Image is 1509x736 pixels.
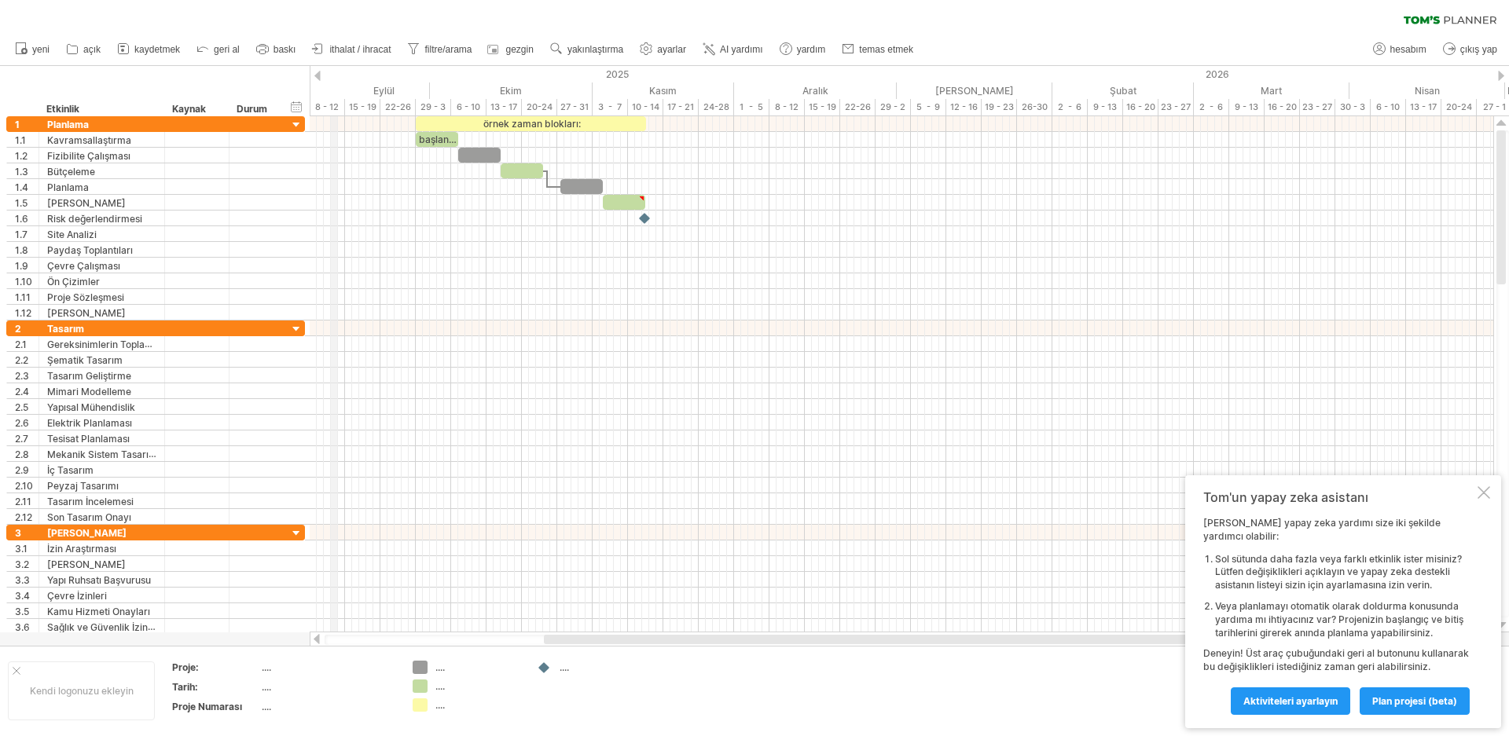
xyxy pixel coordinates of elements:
font: Yapı Ruhsatı Başvurusu [47,574,151,586]
font: 1 - 5 [740,101,763,112]
font: Gereksinimlerin Toplanması [47,338,171,350]
font: .... [435,661,445,673]
font: 1.9 [15,260,28,272]
font: .... [560,661,569,673]
font: 2 [15,323,21,335]
font: 12 - 16 [950,101,978,112]
font: Peyzaj Tasarımı [47,480,119,492]
font: 3.5 [15,606,29,617]
font: .... [435,699,445,711]
font: 1.5 [15,197,28,209]
font: 2.4 [15,386,29,397]
font: Bütçeleme [47,166,95,178]
a: ithalat / ihracat [308,39,395,60]
font: 2.6 [15,417,29,429]
font: [PERSON_NAME] [47,527,127,539]
font: yeni [32,44,50,55]
font: 3.2 [15,558,29,570]
font: Aralık [802,85,828,97]
font: 27 - 1 [1483,101,1506,112]
a: hesabım [1369,39,1431,60]
font: Planlama [47,181,89,193]
font: Paydaş Toplantıları [47,244,133,256]
font: Proje: [172,661,199,673]
font: Ekim [500,85,522,97]
font: Elektrik Planlaması [47,417,132,429]
a: Aktiviteleri ayarlayın [1231,687,1350,715]
font: 1.4 [15,181,28,193]
font: 2.11 [15,496,31,507]
font: Durum [237,103,267,115]
font: 29 - 2 [880,101,905,112]
a: ayarlar [636,39,691,60]
font: Veya planlamayı otomatik olarak doldurma konusunda yardıma mı ihtiyacınız var? Projenizin başlang... [1215,600,1463,639]
font: İzin Araştırması [47,543,116,555]
a: geri al [193,39,244,60]
font: Kavramsallaştırma [47,134,131,146]
font: Aktiviteleri ayarlayın [1243,695,1338,707]
a: çıkış yap [1439,39,1502,60]
div: Ekim 2025 [430,82,593,99]
font: Deneyin! Üst araç çubuğundaki geri al butonunu kullanarak bu değişiklikleri istediğiniz zaman ger... [1203,647,1469,672]
font: 2025 [606,68,629,80]
font: 1.1 [15,134,26,146]
font: Son Tasarım Onayı [47,511,131,523]
font: [PERSON_NAME] [47,307,126,319]
a: açık [62,39,105,60]
a: yeni [11,39,54,60]
font: Sağlık ve Güvenlik İzinleri [47,621,162,633]
font: Etkinlik [46,103,79,115]
font: [PERSON_NAME] [47,558,126,570]
div: Eylül 2025 [274,82,430,99]
font: plan projesi (beta) [1372,695,1457,707]
font: gezgin [506,44,534,55]
font: 22-26 [845,101,871,112]
font: yakınlaştırma [567,44,623,55]
font: Risk değerlendirmesi [47,213,142,225]
a: AI yardımı [699,39,768,60]
font: 2.5 [15,401,28,413]
font: 1.2 [15,150,28,162]
font: 3 - 7 [598,101,622,112]
font: Site Analizi [47,229,97,240]
font: Planlama [47,119,89,130]
font: Tasarım İncelemesi [47,496,134,507]
font: açık [83,44,101,55]
font: 2 - 6 [1058,101,1081,112]
font: Kaynak [172,103,206,115]
font: 6 - 10 [1376,101,1400,112]
font: Mimari Modelleme [47,386,131,397]
font: ithalat / ihracat [329,44,391,55]
font: .... [262,661,271,673]
font: Kasım [649,85,677,97]
font: 2.10 [15,480,33,492]
font: Mekanik Sistem Tasarımı [47,448,160,460]
font: Tom'un yapay zeka asistanı [1203,489,1368,505]
a: yakınlaştırma [546,39,628,60]
font: 2.12 [15,511,32,523]
a: yardım [776,39,831,60]
font: 1.3 [15,166,28,178]
font: Proje Sözleşmesi [47,291,124,303]
font: ayarlar [657,44,686,55]
font: Fizibilite Çalışması [47,150,130,162]
a: filtre/arama [403,39,476,60]
font: Şematik Tasarım [47,354,123,366]
div: Kasım 2025 [593,82,734,99]
font: 23 - 27 [1161,101,1191,112]
font: baskı [274,44,296,55]
font: 13 - 17 [490,101,517,112]
font: [PERSON_NAME] [935,85,1014,97]
font: 1 [15,119,20,130]
font: 1.11 [15,291,31,303]
font: Ön Çizimler [47,276,100,287]
font: 1.8 [15,244,28,256]
font: 23 - 27 [1302,101,1332,112]
font: Çevre Çalışması [47,260,120,272]
font: 20-24 [1446,101,1472,112]
font: .... [262,681,271,693]
font: filtre/arama [424,44,472,55]
font: Nisan [1415,85,1440,97]
font: 17 - 21 [667,101,694,112]
font: 8 - 12 [315,101,339,112]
